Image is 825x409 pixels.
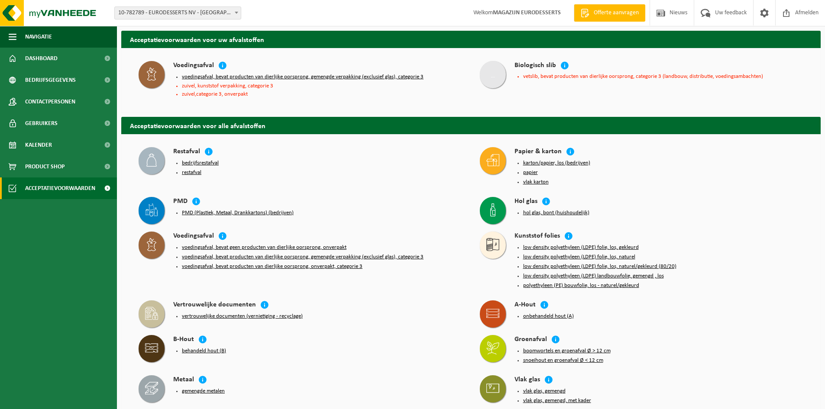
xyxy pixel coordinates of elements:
[25,69,76,91] span: Bedrijfsgegevens
[121,31,821,48] h2: Acceptatievoorwaarden voor uw afvalstoffen
[523,282,639,289] button: polyethyleen (PE) bouwfolie, los - naturel/gekleurd
[514,147,562,157] h4: Papier & karton
[25,113,58,134] span: Gebruikers
[182,83,463,89] li: zuivel, kunststof verpakking, categorie 3
[173,375,194,385] h4: Metaal
[182,169,201,176] button: restafval
[523,160,590,167] button: karton/papier, los (bedrijven)
[523,179,549,186] button: vlak karton
[523,388,566,395] button: vlak glas, gemengd
[182,74,424,81] button: voedingsafval, bevat producten van dierlijke oorsprong, gemengde verpakking (exclusief glas), cat...
[173,300,256,310] h4: Vertrouwelijke documenten
[514,232,560,242] h4: Kunststof folies
[493,10,561,16] strong: MAGAZIJN EURODESSERTS
[523,169,538,176] button: papier
[114,6,241,19] span: 10-782789 - EURODESSERTS NV - BERINGEN
[173,232,214,242] h4: Voedingsafval
[523,254,635,261] button: low density polyethyleen (LDPE) folie, los, naturel
[25,91,75,113] span: Contactpersonen
[514,61,556,71] h4: Biologisch slib
[25,177,95,199] span: Acceptatievoorwaarden
[523,273,664,280] button: low density polyethyleen (LDPE) landbouwfolie, gemengd , los
[25,156,65,177] span: Product Shop
[182,263,362,270] button: voedingsafval, bevat producten van dierlijke oorsprong, onverpakt, categorie 3
[514,335,547,345] h4: Groenafval
[182,160,219,167] button: bedrijfsrestafval
[182,348,226,354] button: behandeld hout (B)
[182,388,225,395] button: gemengde metalen
[514,375,540,385] h4: Vlak glas
[514,197,537,207] h4: Hol glas
[523,244,639,251] button: low density polyethyleen (LDPE) folie, los, gekleurd
[182,91,463,97] li: zuivel,categorie 3, onverpakt
[173,197,188,207] h4: PMD
[523,397,591,404] button: vlak glas, gemengd, met kader
[523,313,574,320] button: onbehandeld hout (A)
[523,209,589,216] button: hol glas, bont (huishoudelijk)
[25,48,58,69] span: Dashboard
[574,4,645,22] a: Offerte aanvragen
[173,61,214,71] h4: Voedingsafval
[486,68,499,81] img: ws999
[523,74,804,79] li: vetslib, bevat producten van dierlijke oorsprong, categorie 3 (landbouw, distributie, voedingsamb...
[182,244,346,251] button: voedingsafval, bevat geen producten van dierlijke oorsprong, onverpakt
[523,348,611,354] button: boomwortels en groenafval Ø > 12 cm
[523,357,603,364] button: snoeihout en groenafval Ø < 12 cm
[523,263,676,270] button: low density polyethyleen (LDPE) folie, los, naturel/gekleurd (80/20)
[173,335,194,345] h4: B-Hout
[514,300,536,310] h4: A-Hout
[592,9,641,17] span: Offerte aanvragen
[121,117,821,134] h2: Acceptatievoorwaarden voor alle afvalstoffen
[25,26,52,48] span: Navigatie
[182,313,303,320] button: vertrouwelijke documenten (vernietiging - recyclage)
[25,134,52,156] span: Kalender
[173,147,200,157] h4: Restafval
[115,7,241,19] span: 10-782789 - EURODESSERTS NV - BERINGEN
[182,254,424,261] button: voedingsafval, bevat producten van dierlijke oorsprong, gemengde verpakking (exclusief glas), cat...
[182,209,294,216] button: PMD (Plastiek, Metaal, Drankkartons) (bedrijven)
